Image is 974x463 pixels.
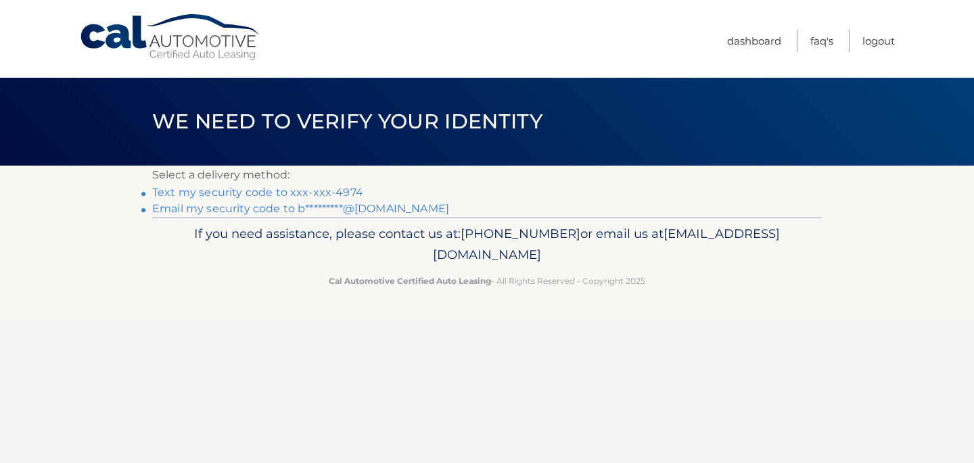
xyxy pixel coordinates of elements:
[461,226,580,241] span: [PHONE_NUMBER]
[152,186,363,199] a: Text my security code to xxx-xxx-4974
[727,30,781,52] a: Dashboard
[152,202,449,215] a: Email my security code to b*********@[DOMAIN_NAME]
[161,274,813,288] p: - All Rights Reserved - Copyright 2025
[329,276,491,286] strong: Cal Automotive Certified Auto Leasing
[152,109,542,134] span: We need to verify your identity
[810,30,833,52] a: FAQ's
[161,223,813,266] p: If you need assistance, please contact us at: or email us at
[152,166,822,185] p: Select a delivery method:
[79,14,262,62] a: Cal Automotive
[862,30,895,52] a: Logout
